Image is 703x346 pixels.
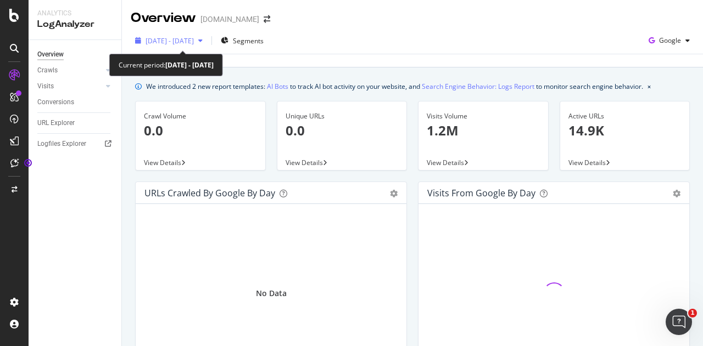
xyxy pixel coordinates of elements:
[256,288,287,299] div: No Data
[131,32,207,49] button: [DATE] - [DATE]
[23,158,33,168] div: Tooltip anchor
[286,121,399,140] p: 0.0
[286,111,399,121] div: Unique URLs
[659,36,681,45] span: Google
[119,59,214,71] div: Current period:
[37,97,114,108] a: Conversions
[37,138,86,150] div: Logfiles Explorer
[146,81,643,92] div: We introduced 2 new report templates: to track AI bot activity on your website, and to monitor se...
[264,15,270,23] div: arrow-right-arrow-left
[144,111,257,121] div: Crawl Volume
[37,49,64,60] div: Overview
[37,65,58,76] div: Crawls
[37,65,103,76] a: Crawls
[427,188,535,198] div: Visits from Google by day
[165,60,214,70] b: [DATE] - [DATE]
[267,81,288,92] a: AI Bots
[37,18,113,31] div: LogAnalyzer
[131,9,196,27] div: Overview
[427,111,540,121] div: Visits Volume
[673,190,680,197] div: gear
[390,190,398,197] div: gear
[422,81,534,92] a: Search Engine Behavior: Logs Report
[645,78,654,94] button: close banner
[37,97,74,108] div: Conversions
[233,36,264,46] span: Segments
[200,14,259,25] div: [DOMAIN_NAME]
[688,309,697,317] span: 1
[144,158,181,167] span: View Details
[37,81,103,92] a: Visits
[644,32,694,49] button: Google
[37,49,114,60] a: Overview
[666,309,692,335] iframe: Intercom live chat
[427,121,540,140] p: 1.2M
[37,117,75,129] div: URL Explorer
[568,111,682,121] div: Active URLs
[427,158,464,167] span: View Details
[37,117,114,129] a: URL Explorer
[286,158,323,167] span: View Details
[135,81,690,92] div: info banner
[568,158,606,167] span: View Details
[568,121,682,140] p: 14.9K
[146,36,194,46] span: [DATE] - [DATE]
[37,81,54,92] div: Visits
[37,138,114,150] a: Logfiles Explorer
[144,121,257,140] p: 0.0
[37,9,113,18] div: Analytics
[144,188,275,198] div: URLs Crawled by Google by day
[216,32,268,49] button: Segments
